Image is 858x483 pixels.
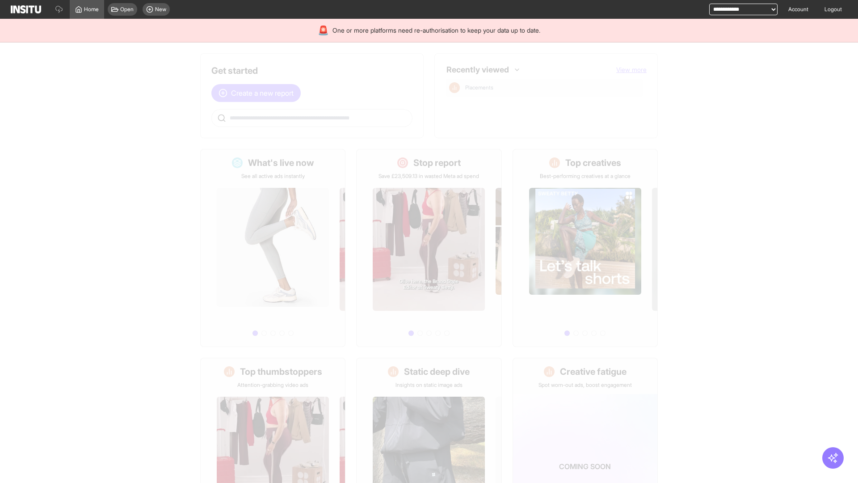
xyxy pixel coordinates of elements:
[318,24,329,37] div: 🚨
[120,6,134,13] span: Open
[84,6,99,13] span: Home
[11,5,41,13] img: Logo
[332,26,540,35] span: One or more platforms need re-authorisation to keep your data up to date.
[155,6,166,13] span: New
